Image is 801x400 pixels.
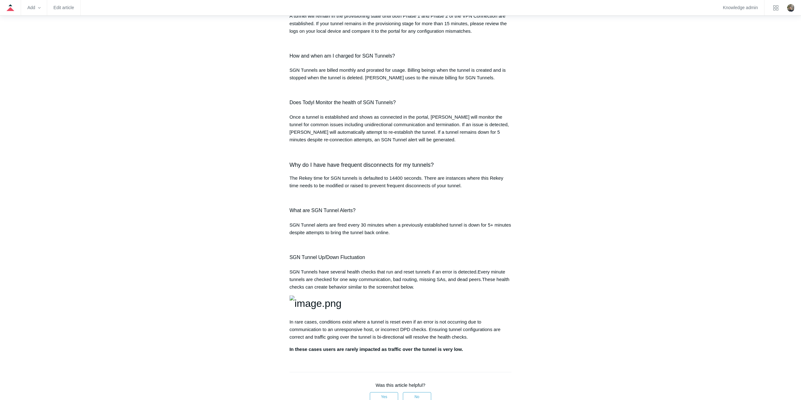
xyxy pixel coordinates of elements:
[54,6,74,9] a: Edit article
[787,4,795,12] zd-hc-trigger: Click your profile icon to open the profile menu
[723,6,758,9] a: Knowledge admin
[290,296,341,312] img: image.png
[290,253,512,262] h4: SGN Tunnel Up/Down Fluctuation
[27,6,41,9] zd-hc-trigger: Add
[290,277,510,290] span: These health checks can create behavior similar to the screenshot below.
[376,382,426,388] span: Was this article helpful?
[787,4,795,12] img: user avatar
[290,13,507,34] span: A tunnel will remain in the provisioning state until both Phase 1 and Phase 2 of the VPN Connecti...
[290,53,395,59] span: How and when am I charged for SGN Tunnels?
[290,174,512,189] p: The Rekey time for SGN tunnels is defaulted to 14400 seconds. There are instances where this Reke...
[290,162,434,168] span: Why do I have have frequent disconnects for my tunnels?
[290,319,500,340] span: In rare cases, conditions exist where a tunnel is reset even if an error is not occurring due to ...
[290,346,463,352] strong: In these cases users are rarely impacted as traffic over the tunnel is very low.
[290,269,478,274] span: SGN Tunnels have several health checks that run and reset tunnels if an error is detected.
[290,222,511,235] span: SGN Tunnel alerts are fired every 30 minutes when a previously established tunnel is down for 5+ ...
[290,208,356,213] span: What are SGN Tunnel Alerts?
[290,100,396,105] span: Does Todyl Monitor the health of SGN Tunnels?
[290,114,509,142] span: Once a tunnel is established and shows as connected in the portal, [PERSON_NAME] will monitor the...
[290,269,505,282] span: Every minute tunnels are checked for one way communication, bad routing, missing SAs, and dead pe...
[290,67,506,80] span: SGN Tunnels are billed monthly and prorated for usage. Billing beings when the tunnel is created ...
